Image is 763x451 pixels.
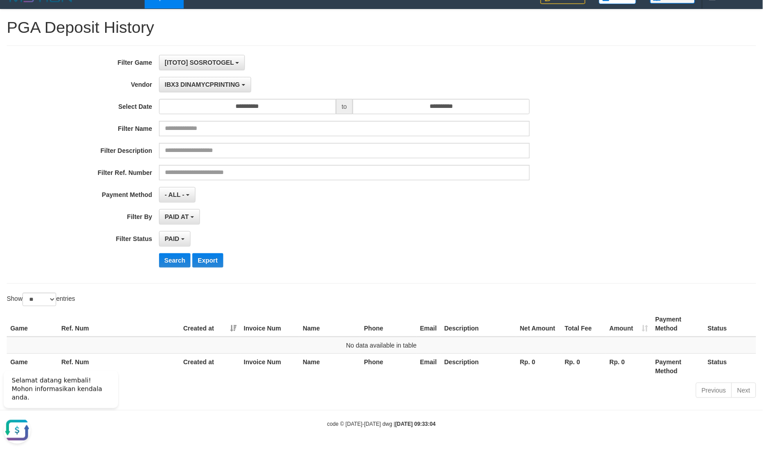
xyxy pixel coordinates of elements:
[417,353,441,379] th: Email
[180,311,240,337] th: Created at: activate to sort column ascending
[441,353,516,379] th: Description
[299,311,360,337] th: Name
[704,353,756,379] th: Status
[606,353,652,379] th: Rp. 0
[360,311,417,337] th: Phone
[22,293,56,306] select: Showentries
[165,191,185,198] span: - ALL -
[7,18,756,36] h1: PGA Deposit History
[704,311,756,337] th: Status
[165,213,189,220] span: PAID AT
[7,337,756,354] td: No data available in table
[327,421,436,428] small: code © [DATE]-[DATE] dwg |
[7,382,311,394] div: Showing 0 to 0 of 0 entries
[7,311,58,337] th: Game
[7,353,58,379] th: Game
[516,311,561,337] th: Net Amount
[159,231,191,246] button: PAID
[240,311,300,337] th: Invoice Num
[652,311,705,337] th: Payment Method
[561,311,606,337] th: Total Fee
[395,421,436,428] strong: [DATE] 09:33:04
[7,293,75,306] label: Show entries
[12,14,102,38] span: Selamat datang kembali! Mohon informasikan kendala anda.
[165,59,234,66] span: [ITOTO] SOSROTOGEL
[696,383,732,398] a: Previous
[165,235,179,242] span: PAID
[516,353,561,379] th: Rp. 0
[192,253,223,268] button: Export
[159,209,200,224] button: PAID AT
[606,311,652,337] th: Amount: activate to sort column ascending
[180,353,240,379] th: Created at
[299,353,360,379] th: Name
[732,383,756,398] a: Next
[159,253,191,268] button: Search
[417,311,441,337] th: Email
[58,353,180,379] th: Ref. Num
[240,353,300,379] th: Invoice Num
[561,353,606,379] th: Rp. 0
[159,77,251,92] button: IBX3 DINAMYCPRINTING
[652,353,705,379] th: Payment Method
[159,187,195,202] button: - ALL -
[58,311,180,337] th: Ref. Num
[441,311,516,337] th: Description
[336,99,353,114] span: to
[165,81,240,88] span: IBX3 DINAMYCPRINTING
[4,54,31,81] button: Open LiveChat chat widget
[360,353,417,379] th: Phone
[159,55,245,70] button: [ITOTO] SOSROTOGEL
